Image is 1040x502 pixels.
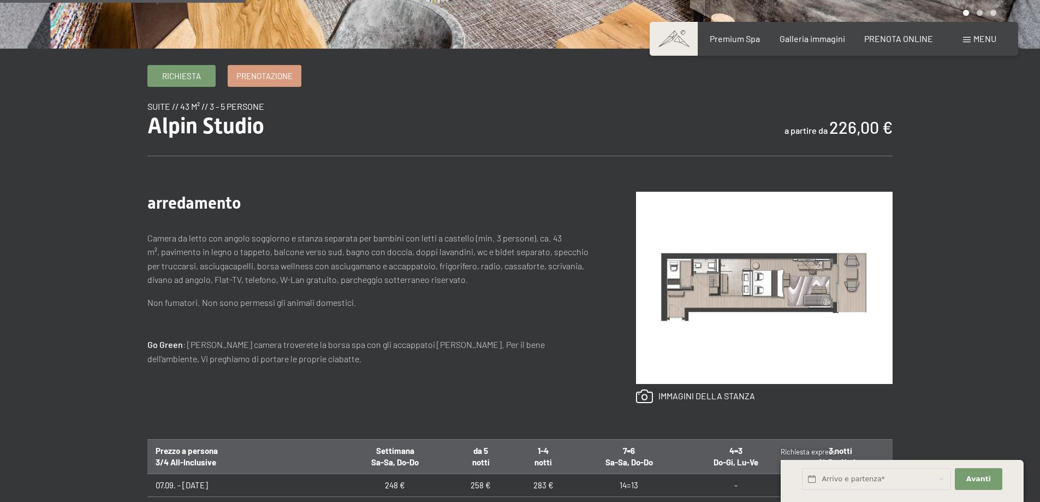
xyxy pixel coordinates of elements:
[780,33,845,44] a: Galleria immagini
[371,457,419,467] span: Sa-Sa, Do-Do
[966,474,991,484] span: Avanti
[714,457,758,467] span: Do-Gi, Lu-Ve
[684,439,788,474] th: 4=3
[148,66,215,86] a: Richiesta
[236,70,293,82] span: Prenotazione
[156,457,216,467] span: 3/4 All-Inclusive
[341,474,450,497] td: 248 €
[534,457,552,467] span: notti
[147,101,264,111] span: suite // 43 m² // 3 - 5 persone
[955,468,1002,491] button: Avanti
[574,474,684,497] td: 14=13
[162,70,201,82] span: Richiesta
[156,446,218,456] span: Prezzo a persona
[605,457,653,467] span: Sa-Sa, Do-Do
[147,231,592,287] p: Camera da letto con angolo soggiorno e stanza separata per bambini con letti a castello (min. 3 p...
[472,457,490,467] span: notti
[147,339,183,350] strong: Go Green
[512,439,574,474] th: 1-4
[512,474,574,497] td: 283 €
[785,125,828,135] span: a partire da
[636,192,893,384] img: Alpin Studio
[147,113,264,139] span: Alpin Studio
[450,439,512,474] th: da 5
[710,33,760,44] a: Premium Spa
[341,439,450,474] th: Settimana
[147,474,341,497] td: 07.09. - [DATE]
[147,338,592,365] p: : [PERSON_NAME] camera troverete la borsa spa con gli accappatoi [PERSON_NAME]. Per il bene dell’...
[147,296,592,310] p: Non fumatori. Non sono permessi gli animali domestici.
[781,447,835,456] span: Richiesta express
[973,33,996,44] span: Menu
[147,193,241,212] span: arredamento
[829,117,893,137] b: 226,00 €
[788,439,893,474] th: 3 notti
[228,66,301,86] a: Prenotazione
[864,33,933,44] a: PRENOTA ONLINE
[684,474,788,497] td: -
[574,439,684,474] th: 7=6
[450,474,512,497] td: 258 €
